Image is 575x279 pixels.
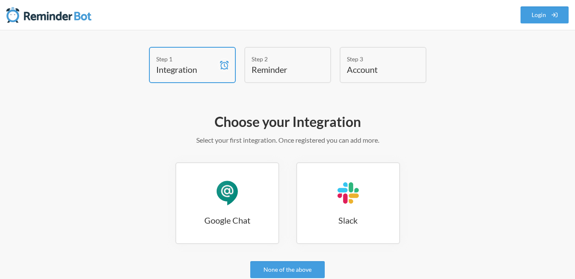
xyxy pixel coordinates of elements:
h4: Account [347,63,406,75]
h3: Google Chat [176,214,278,226]
div: Step 2 [252,55,311,63]
h2: Choose your Integration [41,113,535,131]
a: None of the above [250,261,325,278]
div: Step 1 [156,55,216,63]
h3: Slack [297,214,399,226]
p: Select your first integration. Once registered you can add more. [41,135,535,145]
div: Step 3 [347,55,406,63]
h4: Integration [156,63,216,75]
img: Reminder Bot [6,6,92,23]
h4: Reminder [252,63,311,75]
a: Login [521,6,569,23]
